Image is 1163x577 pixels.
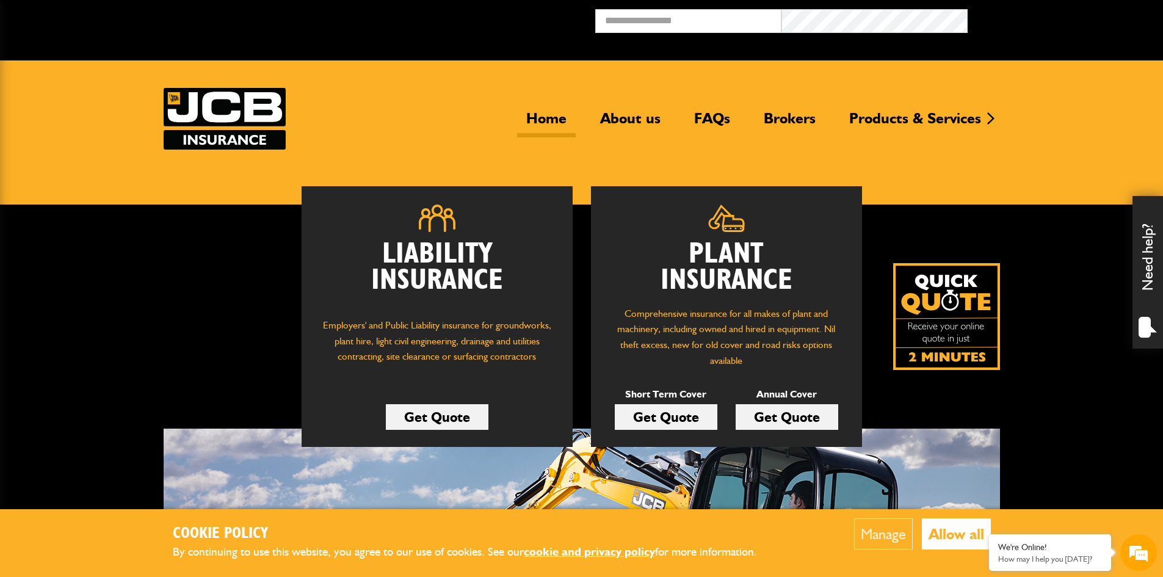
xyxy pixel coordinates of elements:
a: Get Quote [386,404,488,430]
a: cookie and privacy policy [524,545,655,559]
div: Need help? [1132,196,1163,349]
a: Get Quote [736,404,838,430]
p: How may I help you today? [998,554,1102,564]
button: Manage [854,518,913,550]
button: Broker Login [968,9,1154,28]
p: By continuing to use this website, you agree to our use of cookies. See our for more information. [173,543,777,562]
p: Short Term Cover [615,386,717,402]
p: Annual Cover [736,386,838,402]
h2: Liability Insurance [320,241,554,306]
a: FAQs [685,109,739,137]
a: Get your insurance quote isn just 2-minutes [893,263,1000,370]
a: Products & Services [840,109,990,137]
p: Comprehensive insurance for all makes of plant and machinery, including owned and hired in equipm... [609,306,844,368]
button: Allow all [922,518,991,550]
a: Brokers [755,109,825,137]
img: JCB Insurance Services logo [164,88,286,150]
a: JCB Insurance Services [164,88,286,150]
a: Get Quote [615,404,717,430]
p: Employers' and Public Liability insurance for groundworks, plant hire, light civil engineering, d... [320,318,554,376]
h2: Plant Insurance [609,241,844,294]
img: Quick Quote [893,263,1000,370]
a: Home [517,109,576,137]
a: About us [591,109,670,137]
div: We're Online! [998,542,1102,553]
h2: Cookie Policy [173,524,777,543]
